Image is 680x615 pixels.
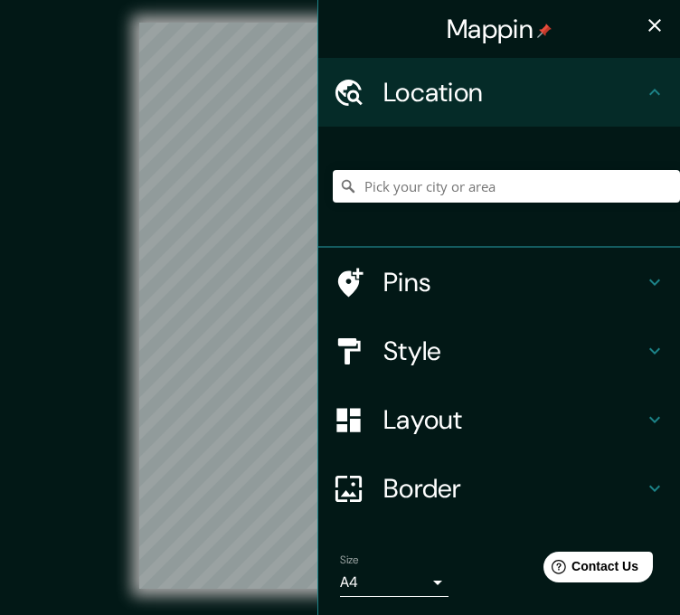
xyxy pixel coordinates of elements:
label: Size [340,553,359,568]
div: Layout [318,385,680,454]
div: Border [318,454,680,523]
canvas: Map [139,23,540,589]
h4: Mappin [447,13,552,45]
h4: Pins [383,266,644,298]
h4: Style [383,335,644,367]
h4: Layout [383,403,644,436]
img: pin-icon.png [537,24,552,38]
div: Location [318,58,680,127]
div: Pins [318,248,680,317]
iframe: Help widget launcher [519,544,660,595]
div: Style [318,317,680,385]
h4: Border [383,472,644,505]
input: Pick your city or area [333,170,680,203]
h4: Location [383,76,644,109]
div: A4 [340,568,449,597]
